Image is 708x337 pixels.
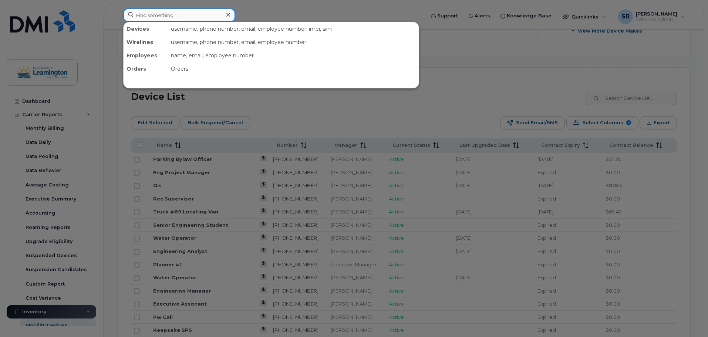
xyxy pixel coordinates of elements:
[168,62,419,75] div: Orders
[123,9,235,22] input: Find something...
[124,62,168,75] div: Orders
[168,36,419,49] div: username, phone number, email, employee number
[124,22,168,36] div: Devices
[124,49,168,62] div: Employees
[124,36,168,49] div: Wirelines
[168,49,419,62] div: name, email, employee number
[168,22,419,36] div: username, phone number, email, employee number, imei, sim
